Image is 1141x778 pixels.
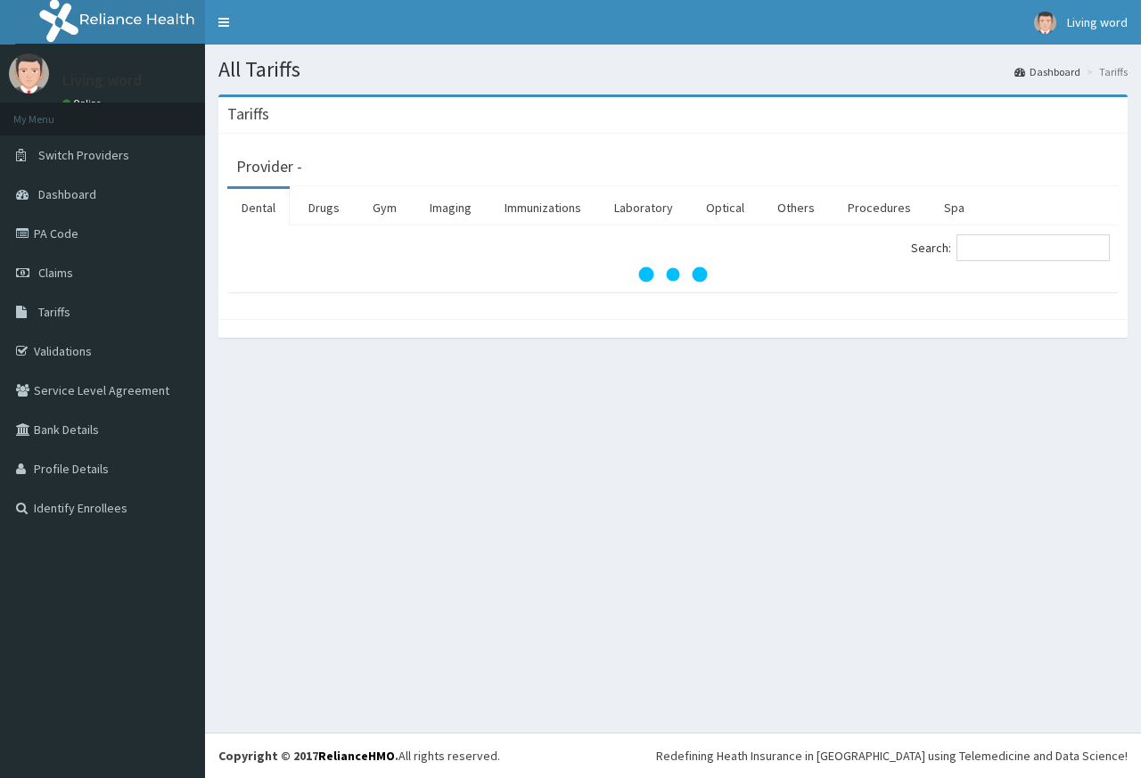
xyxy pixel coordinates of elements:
span: Living word [1067,14,1128,30]
a: Gym [358,189,411,226]
div: Redefining Heath Insurance in [GEOGRAPHIC_DATA] using Telemedicine and Data Science! [656,747,1128,765]
li: Tariffs [1082,64,1128,79]
footer: All rights reserved. [205,733,1141,778]
a: Optical [692,189,759,226]
a: Dashboard [1014,64,1080,79]
h3: Tariffs [227,106,269,122]
input: Search: [956,234,1110,261]
p: Living word [62,72,142,88]
img: User Image [1034,12,1056,34]
svg: audio-loading [637,239,709,310]
span: Tariffs [38,304,70,320]
a: Others [763,189,829,226]
a: Online [62,97,105,110]
a: Imaging [415,189,486,226]
a: Spa [930,189,979,226]
h1: All Tariffs [218,58,1128,81]
a: Procedures [833,189,925,226]
a: Drugs [294,189,354,226]
h3: Provider - [236,159,302,175]
a: RelianceHMO [318,748,395,764]
img: User Image [9,53,49,94]
label: Search: [911,234,1110,261]
a: Immunizations [490,189,595,226]
a: Laboratory [600,189,687,226]
span: Switch Providers [38,147,129,163]
strong: Copyright © 2017 . [218,748,398,764]
span: Dashboard [38,186,96,202]
a: Dental [227,189,290,226]
span: Claims [38,265,73,281]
